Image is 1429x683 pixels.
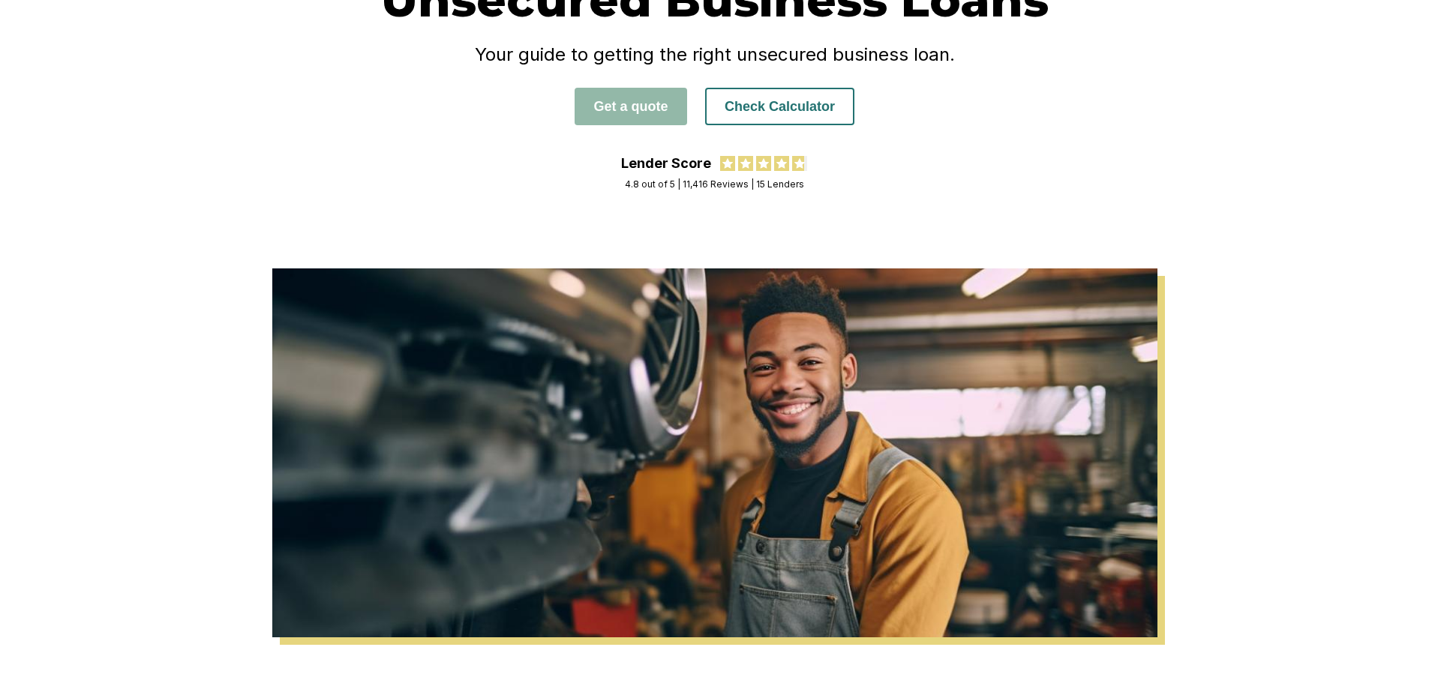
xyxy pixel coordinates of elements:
img: review star [792,156,807,171]
h4: Your guide to getting the right unsecured business loan. [295,43,1135,65]
div: 4.8 out of 5 | 11,416 Reviews | 15 Lenders [625,178,804,190]
img: review star [720,156,735,171]
img: review star [756,156,771,171]
div: Lender Score [621,155,711,171]
button: Get a quote [575,88,687,125]
img: review star [774,156,789,171]
button: Check Calculator [705,88,854,125]
a: Get a quote [575,98,687,114]
a: Check Calculator [705,98,854,114]
img: review star [738,156,753,171]
img: Find the best Unsecured Business Loans for you with Emu Money [272,268,1157,637]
